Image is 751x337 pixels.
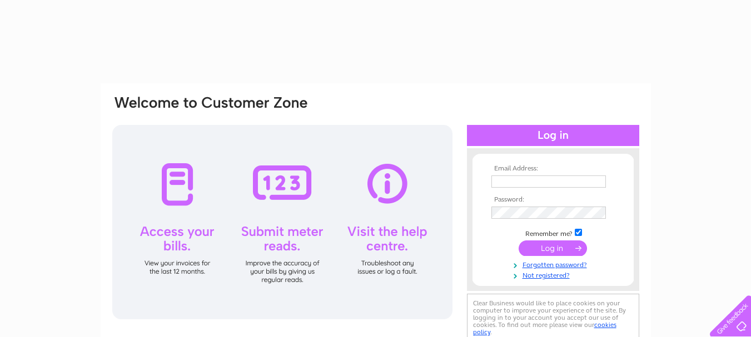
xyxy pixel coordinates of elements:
[491,269,618,280] a: Not registered?
[519,240,587,256] input: Submit
[473,321,616,336] a: cookies policy
[489,196,618,204] th: Password:
[491,259,618,269] a: Forgotten password?
[489,165,618,173] th: Email Address:
[489,227,618,238] td: Remember me?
